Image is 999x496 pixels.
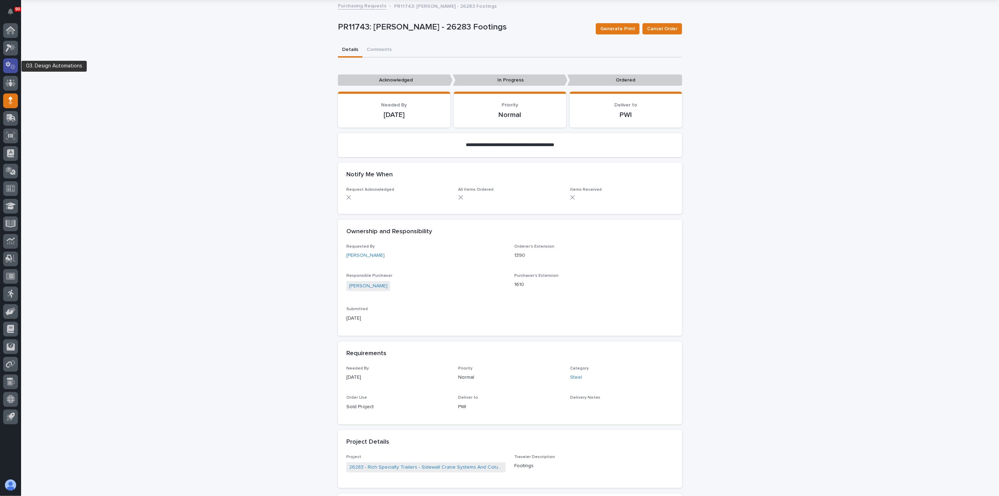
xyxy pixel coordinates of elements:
[647,25,678,32] span: Cancel Order
[338,22,590,32] p: PR11743: [PERSON_NAME] - 26283 Footings
[346,315,506,322] p: [DATE]
[614,103,637,107] span: Deliver to
[349,282,387,290] a: [PERSON_NAME]
[349,464,503,471] a: 26283 - Rich Specialty Trailers - Sidewall Crane Systems And Column Spanner
[3,478,18,492] button: users-avatar
[346,438,389,446] h2: Project Details
[363,43,396,58] button: Comments
[570,366,589,371] span: Category
[600,25,635,32] span: Generate Print
[346,252,385,259] a: [PERSON_NAME]
[642,23,682,34] button: Cancel Order
[346,455,361,459] span: Project
[578,111,674,119] p: PWI
[458,188,494,192] span: All Items Ordered
[338,43,363,58] button: Details
[9,8,18,20] div: Notifications90
[338,1,386,9] a: Purchasing Requests
[338,74,453,86] p: Acknowledged
[346,366,369,371] span: Needed By
[458,366,473,371] span: Priority
[346,111,442,119] p: [DATE]
[458,396,478,400] span: Deliver to
[514,274,559,278] span: Purchaser's Extension
[346,188,394,192] span: Request Acknowledged
[453,74,568,86] p: In Progress
[15,7,20,12] p: 90
[346,244,375,249] span: Requested By
[514,455,555,459] span: Traveler Description
[567,74,682,86] p: Ordered
[462,111,558,119] p: Normal
[570,188,602,192] span: Items Received
[346,350,386,358] h2: Requirements
[346,396,367,400] span: Order Use
[458,403,562,411] p: PWI
[381,103,407,107] span: Needed By
[346,274,392,278] span: Responsible Purchaser
[596,23,640,34] button: Generate Print
[346,374,450,381] p: [DATE]
[570,374,582,381] a: Steel
[346,171,393,179] h2: Notify Me When
[514,244,554,249] span: Orderer's Extension
[346,307,368,311] span: Submitted
[570,396,600,400] span: Delivery Notes
[514,462,674,470] p: Footings
[394,2,497,9] p: PR11743: [PERSON_NAME] - 26283 Footings
[3,4,18,19] button: Notifications
[346,228,432,236] h2: Ownership and Responsibility
[458,374,562,381] p: Normal
[502,103,518,107] span: Priority
[514,281,674,288] p: 1610
[514,252,674,259] p: 1390
[346,403,450,411] p: Sold Project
